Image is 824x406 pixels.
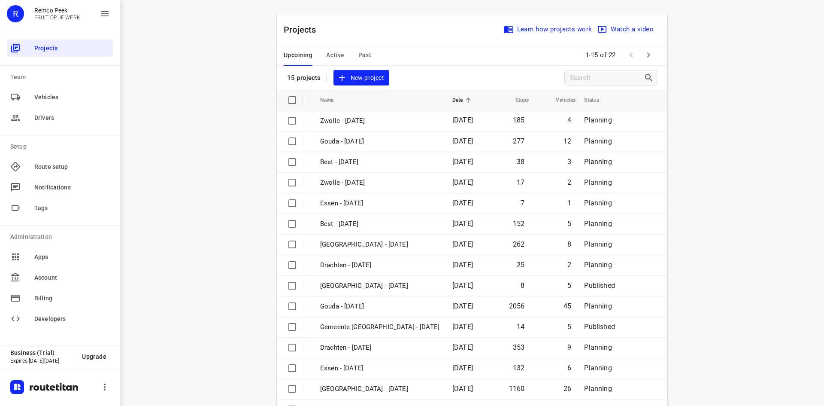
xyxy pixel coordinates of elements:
[567,158,571,166] span: 3
[584,302,612,310] span: Planning
[34,113,110,122] span: Drivers
[34,162,110,171] span: Route setup
[584,343,612,351] span: Planning
[567,343,571,351] span: 9
[10,73,113,82] p: Team
[7,5,24,22] div: R
[513,240,525,248] span: 262
[509,302,525,310] span: 2056
[320,384,439,394] p: Zwolle - Wednesday
[320,240,439,250] p: Zwolle - Thursday
[623,46,640,64] span: Previous Page
[7,199,113,217] div: Tags
[358,50,372,61] span: Past
[513,137,525,145] span: 277
[567,240,571,248] span: 8
[567,261,571,269] span: 2
[563,385,571,393] span: 26
[521,199,524,207] span: 7
[517,178,524,186] span: 17
[584,281,615,290] span: Published
[320,178,439,188] p: Zwolle - Friday
[320,302,439,311] p: Gouda - Wednesday
[545,95,576,105] span: Vehicles
[513,343,525,351] span: 353
[34,15,80,21] p: FRUIT OP JE WERK
[333,70,389,86] button: New project
[517,261,524,269] span: 25
[7,158,113,175] div: Route setup
[7,310,113,327] div: Developers
[7,290,113,307] div: Billing
[452,302,473,310] span: [DATE]
[287,74,321,82] p: 15 projects
[452,178,473,186] span: [DATE]
[320,198,439,208] p: Essen - Friday
[34,294,110,303] span: Billing
[34,204,110,213] span: Tags
[452,220,473,228] span: [DATE]
[10,232,113,241] p: Administration
[567,199,571,207] span: 1
[584,178,612,186] span: Planning
[320,157,439,167] p: Best - Friday
[34,273,110,282] span: Account
[452,199,473,207] span: [DATE]
[584,158,612,166] span: Planning
[563,137,571,145] span: 12
[284,23,323,36] p: Projects
[452,261,473,269] span: [DATE]
[584,199,612,207] span: Planning
[570,71,644,85] input: Search projects
[34,44,110,53] span: Projects
[513,116,525,124] span: 185
[582,46,619,64] span: 1-15 of 22
[452,281,473,290] span: [DATE]
[567,116,571,124] span: 4
[7,248,113,266] div: Apps
[452,95,474,105] span: Date
[584,95,610,105] span: Status
[7,109,113,126] div: Drivers
[10,349,75,356] p: Business (Trial)
[584,240,612,248] span: Planning
[452,385,473,393] span: [DATE]
[584,323,615,331] span: Published
[34,253,110,262] span: Apps
[326,50,344,61] span: Active
[7,179,113,196] div: Notifications
[563,302,571,310] span: 45
[504,95,529,105] span: Stops
[339,73,384,83] span: New project
[452,323,473,331] span: [DATE]
[567,323,571,331] span: 5
[34,183,110,192] span: Notifications
[320,116,439,126] p: Zwolle - Friday
[34,93,110,102] span: Vehicles
[34,7,80,14] p: Remco Peek
[513,220,525,228] span: 152
[644,73,657,83] div: Search
[584,137,612,145] span: Planning
[320,322,439,332] p: Gemeente Rotterdam - Wednesday
[452,343,473,351] span: [DATE]
[509,385,525,393] span: 1160
[34,314,110,324] span: Developers
[567,220,571,228] span: 5
[320,137,439,147] p: Gouda - Friday
[320,363,439,373] p: Essen - Wednesday
[584,220,612,228] span: Planning
[584,364,612,372] span: Planning
[584,116,612,124] span: Planning
[513,364,525,372] span: 132
[7,269,113,286] div: Account
[10,358,75,364] p: Expires [DATE][DATE]
[640,46,657,64] span: Next Page
[320,281,439,291] p: Gemeente Rotterdam - Thursday
[567,281,571,290] span: 5
[517,158,524,166] span: 38
[567,364,571,372] span: 6
[584,385,612,393] span: Planning
[452,364,473,372] span: [DATE]
[320,95,345,105] span: Name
